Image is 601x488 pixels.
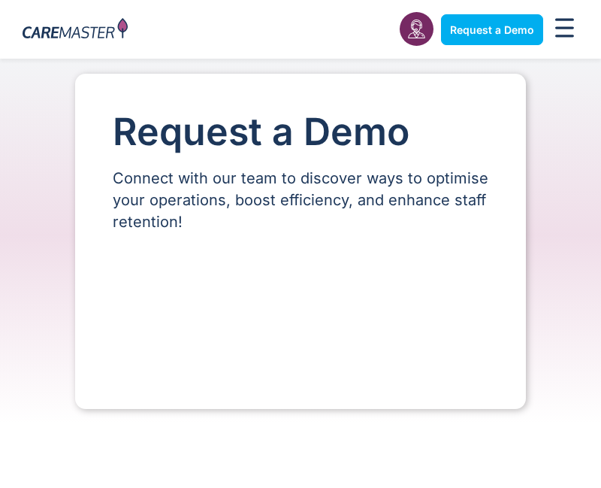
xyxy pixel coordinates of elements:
p: Connect with our team to discover ways to optimise your operations, boost efficiency, and enhance... [113,168,488,233]
a: Request a Demo [441,14,543,45]
span: Request a Demo [450,23,534,36]
h1: Request a Demo [113,111,488,153]
img: CareMaster Logo [23,18,128,41]
iframe: Form 0 [113,259,488,371]
div: Menu Toggle [551,14,579,46]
